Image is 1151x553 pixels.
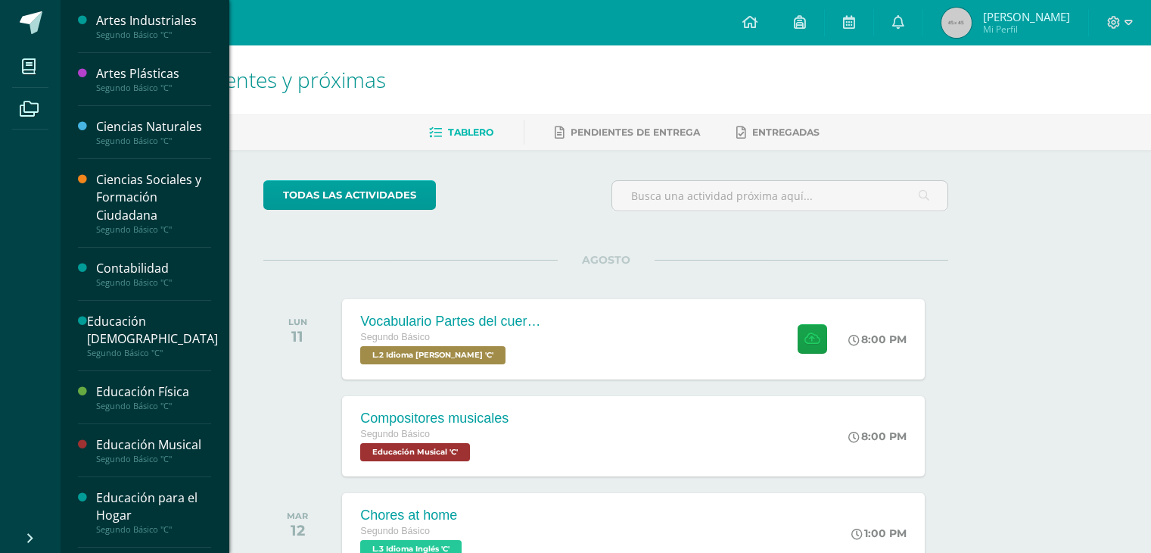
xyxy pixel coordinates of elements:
a: todas las Actividades [263,180,436,210]
div: MAR [287,511,308,521]
div: Vocabulario Partes del cuerpo [360,314,542,330]
span: Segundo Básico [360,526,430,536]
div: Segundo Básico "C" [96,224,211,235]
a: ContabilidadSegundo Básico "C" [96,260,211,288]
span: Mi Perfil [983,23,1070,36]
div: Ciencias Naturales [96,118,211,136]
div: Chores at home [360,508,465,523]
a: Tablero [429,120,493,145]
a: Educación para el HogarSegundo Básico "C" [96,489,211,535]
div: 11 [288,327,307,345]
span: AGOSTO [558,253,655,267]
div: 1:00 PM [851,526,907,540]
a: Pendientes de entrega [555,120,700,145]
div: Segundo Básico "C" [96,524,211,535]
a: Entregadas [736,120,820,145]
div: Ciencias Sociales y Formación Ciudadana [96,171,211,223]
a: Ciencias NaturalesSegundo Básico "C" [96,118,211,146]
div: 12 [287,521,308,539]
div: 8:00 PM [848,430,907,443]
div: Contabilidad [96,260,211,277]
div: Segundo Básico "C" [87,348,218,358]
div: Educación Física [96,383,211,401]
div: Educación [DEMOGRAPHIC_DATA] [87,313,218,348]
a: Artes PlásticasSegundo Básico "C" [96,65,211,93]
img: 45x45 [941,8,972,38]
div: LUN [288,317,307,327]
span: Actividades recientes y próximas [79,65,386,94]
div: Segundo Básico "C" [96,401,211,411]
div: Segundo Básico "C" [96,454,211,464]
span: Educación Musical 'C' [360,443,470,461]
div: Segundo Básico "C" [96,136,211,146]
div: Segundo Básico "C" [96,83,211,93]
div: Segundo Básico "C" [96,277,211,288]
div: Educación para el Hogar [96,489,211,524]
a: Educación FísicaSegundo Básico "C" [96,383,211,411]
div: Segundo Básico "C" [96,30,211,40]
a: Ciencias Sociales y Formación CiudadanaSegundo Básico "C" [96,171,211,234]
span: [PERSON_NAME] [983,9,1070,24]
span: Segundo Básico [360,332,430,342]
span: Pendientes de entrega [571,127,700,138]
input: Busca una actividad próxima aquí... [612,181,947,211]
span: Entregadas [752,127,820,138]
span: Tablero [448,127,493,138]
div: Educación Musical [96,436,211,454]
a: Educación MusicalSegundo Básico "C" [96,436,211,464]
div: Artes Plásticas [96,65,211,83]
a: Artes IndustrialesSegundo Básico "C" [96,12,211,40]
a: Educación [DEMOGRAPHIC_DATA]Segundo Básico "C" [87,313,218,358]
div: 8:00 PM [848,333,907,346]
span: L.2 Idioma Maya Kaqchikel 'C' [360,346,506,364]
span: Segundo Básico [360,429,430,439]
div: Compositores musicales [360,411,509,426]
div: Artes Industriales [96,12,211,30]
